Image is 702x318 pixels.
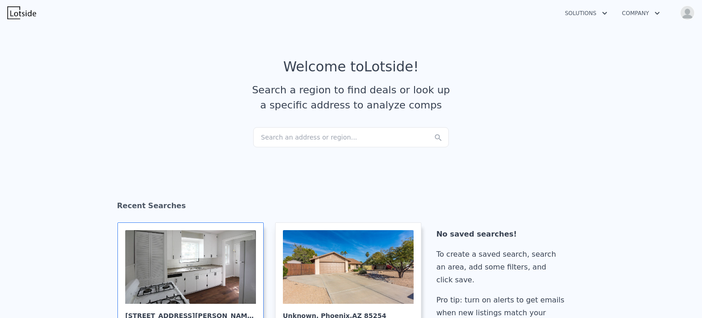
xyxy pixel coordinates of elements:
button: Company [615,5,667,22]
button: Solutions [558,5,615,22]
div: Search a region to find deals or look up a specific address to analyze comps [249,82,453,113]
div: To create a saved search, search an area, add some filters, and click save. [436,248,568,286]
div: Search an address or region... [253,127,449,147]
div: Recent Searches [117,193,585,222]
img: Lotside [7,6,36,19]
img: avatar [680,5,695,20]
div: Welcome to Lotside ! [283,59,419,75]
div: No saved searches! [436,228,568,241]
